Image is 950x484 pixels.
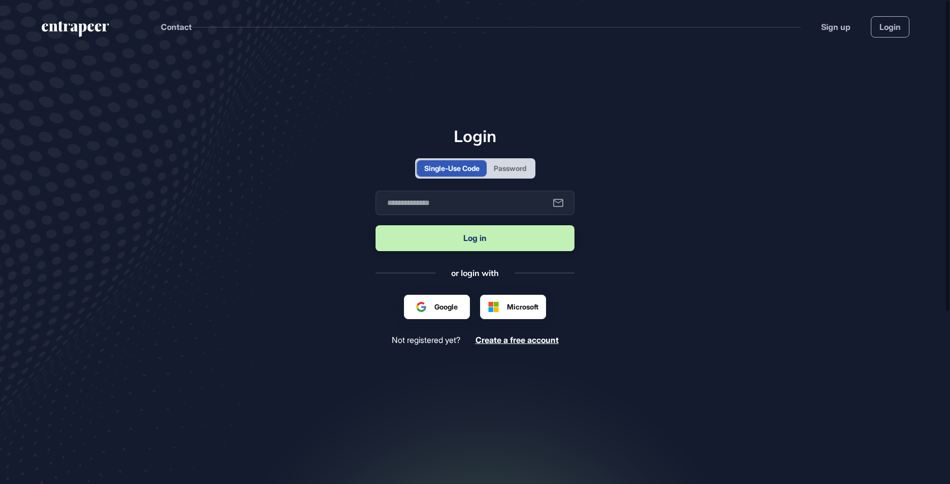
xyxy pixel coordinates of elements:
button: Log in [376,225,574,251]
div: Password [494,163,526,174]
div: or login with [451,267,499,279]
div: Single-Use Code [424,163,480,174]
span: Microsoft [507,301,538,312]
span: Not registered yet? [392,335,460,345]
a: Sign up [821,21,851,33]
h1: Login [376,126,574,146]
button: Contact [161,20,192,33]
a: Login [871,16,909,38]
a: entrapeer-logo [41,21,110,41]
a: Create a free account [476,335,559,345]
